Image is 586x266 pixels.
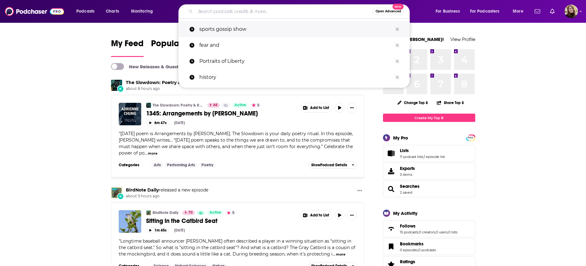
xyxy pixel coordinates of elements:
span: Follows [383,220,475,237]
span: Exports [400,166,415,171]
button: open menu [127,6,161,16]
div: [DATE] [174,228,185,232]
button: Open AdvancedNew [373,8,404,15]
button: 5 [225,210,236,215]
span: Active [234,102,246,108]
span: Lists [383,145,475,162]
span: Popular Feed [151,38,203,52]
img: User Profile [564,5,578,18]
button: 5 [250,103,261,108]
span: 70 [188,210,193,216]
div: Search podcasts, credits, & more... [184,4,416,18]
p: history [199,69,393,85]
span: ... [333,251,335,257]
button: Show More Button [300,103,332,112]
span: Add to List [310,213,329,218]
a: Follows [385,224,397,233]
span: " [119,238,355,257]
span: 3 items [400,172,415,177]
a: 1345: Arrangements by Adrienne Chung [119,103,141,125]
span: My Feed [111,38,144,52]
div: New Episode [117,85,124,92]
a: history [178,69,410,85]
a: New Releases & Guests Only [111,63,192,70]
img: BirdNote Daily [146,210,151,215]
a: Performing Arts [165,163,197,167]
a: Searches [385,185,397,193]
img: The Slowdown: Poetry & Reflection Daily [111,80,122,91]
h3: released a new episode [126,80,267,86]
a: Lists [385,149,397,158]
a: Lists [400,148,445,153]
span: For Podcasters [470,7,500,16]
a: Charts [102,6,123,16]
a: 1345: Arrangements by [PERSON_NAME] [146,110,296,117]
a: fear and [178,37,410,53]
a: 15 podcasts [400,230,418,234]
span: For Business [436,7,460,16]
span: about 8 hours ago [126,86,267,91]
button: Change Top 8 [394,99,432,107]
a: Active [207,210,224,215]
a: Poetry [199,163,216,167]
input: Search podcasts, credits, & more... [195,6,373,16]
a: 2 saved [400,190,412,195]
a: sports gossip show [178,21,410,37]
a: Bookmarks [400,241,436,247]
a: 0 users [436,230,448,234]
span: Follows [400,223,416,229]
div: New Episode [117,193,124,200]
a: Follows [400,223,457,229]
button: Show More Button [300,211,332,220]
button: open menu [431,6,468,16]
button: ShowPodcast Details [309,161,357,169]
button: 1m 45s [146,227,169,233]
span: Longtime baseball announcer [PERSON_NAME] often described a player in a winning situation as "sit... [119,238,355,257]
a: Searches [400,183,420,189]
a: Create My Top 8 [383,114,475,122]
a: PRO [467,135,474,140]
a: The Slowdown: Poetry & Reflection Daily [126,80,218,85]
p: sports gossip show [199,21,393,37]
span: Show Podcast Details [311,163,347,167]
span: Add to List [310,106,329,110]
button: open menu [466,6,508,16]
span: , [418,248,418,252]
a: BirdNote Daily [153,210,178,215]
a: 1 episode list [424,155,445,159]
button: open menu [508,6,531,16]
a: BirdNote Daily [111,187,122,198]
a: Arts [151,163,163,167]
span: Logged in as katiefuchs [564,5,578,18]
span: [DATE] poem is Arrangements by [PERSON_NAME]. The Slowdown is your daily poetry ritual. In this e... [119,131,353,156]
a: 68 [207,103,220,108]
span: Active [209,210,221,216]
button: Share Top 8 [437,97,464,109]
img: Sitting in the Catbird Seat [119,210,141,233]
img: The Slowdown: Poetry & Reflection Daily [146,103,151,108]
a: The Slowdown: Poetry & Reflection Daily [153,103,203,108]
span: Open Advanced [376,10,401,13]
a: Bookmarks [385,242,397,251]
button: Show More Button [347,103,357,113]
button: more [336,252,345,257]
img: Podchaser - Follow, Share and Rate Podcasts [5,6,64,17]
button: Show More Button [347,210,357,220]
a: Active [232,103,249,108]
p: Portraits of Liberty [199,53,393,69]
button: more [148,151,157,156]
a: My Feed [111,38,144,57]
span: Ratings [400,259,415,264]
span: Lists [400,148,409,153]
span: Charts [106,7,119,16]
div: My Pro [393,135,408,141]
h3: Categories [119,163,146,167]
span: Bookmarks [383,238,475,255]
